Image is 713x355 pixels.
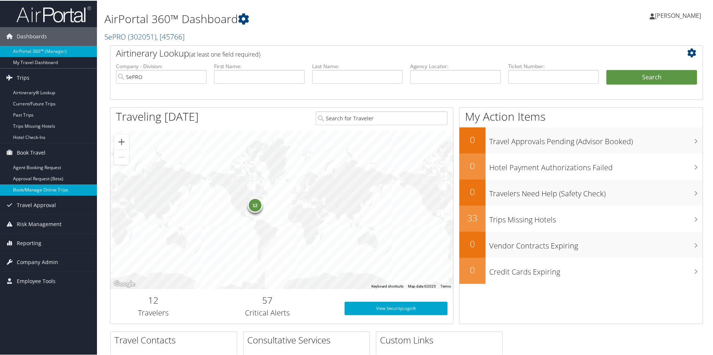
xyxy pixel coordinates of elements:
[104,31,185,41] a: SePRO
[189,50,260,58] span: (at least one field required)
[459,211,486,224] h2: 33
[247,333,370,346] h2: Consultative Services
[112,279,137,288] a: Open this area in Google Maps (opens a new window)
[459,257,703,283] a: 0Credit Cards Expiring
[459,108,703,124] h1: My Action Items
[459,127,703,153] a: 0Travel Approvals Pending (Advisor Booked)
[116,307,191,317] h3: Travelers
[17,26,47,45] span: Dashboards
[248,197,263,212] div: 12
[655,11,701,19] span: [PERSON_NAME]
[316,111,447,124] input: Search for Traveler
[371,283,403,288] button: Keyboard shortcuts
[489,132,703,146] h3: Travel Approvals Pending (Advisor Booked)
[17,233,41,252] span: Reporting
[116,46,648,59] h2: Airtinerary Lookup
[17,68,29,86] span: Trips
[408,283,436,288] span: Map data ©2025
[214,62,305,69] label: First Name:
[440,283,451,288] a: Terms (opens in new tab)
[459,159,486,171] h2: 0
[114,134,129,149] button: Zoom in
[202,293,333,306] h2: 57
[202,307,333,317] h3: Critical Alerts
[459,133,486,145] h2: 0
[459,205,703,231] a: 33Trips Missing Hotels
[128,31,156,41] span: ( 302051 )
[606,69,697,84] button: Search
[489,210,703,224] h3: Trips Missing Hotels
[380,333,502,346] h2: Custom Links
[116,108,199,124] h1: Traveling [DATE]
[459,153,703,179] a: 0Hotel Payment Authorizations Failed
[17,252,58,271] span: Company Admin
[116,293,191,306] h2: 12
[104,10,507,26] h1: AirPortal 360™ Dashboard
[17,214,62,233] span: Risk Management
[459,263,486,276] h2: 0
[489,158,703,172] h3: Hotel Payment Authorizations Failed
[114,333,237,346] h2: Travel Contacts
[489,184,703,198] h3: Travelers Need Help (Safety Check)
[312,62,403,69] label: Last Name:
[410,62,501,69] label: Agency Locator:
[489,262,703,276] h3: Credit Cards Expiring
[489,236,703,250] h3: Vendor Contracts Expiring
[650,4,709,26] a: [PERSON_NAME]
[116,62,207,69] label: Company - Division:
[17,271,56,290] span: Employee Tools
[17,143,45,161] span: Book Travel
[16,5,91,22] img: airportal-logo.png
[112,279,137,288] img: Google
[459,237,486,250] h2: 0
[508,62,599,69] label: Ticket Number:
[459,185,486,197] h2: 0
[459,231,703,257] a: 0Vendor Contracts Expiring
[459,179,703,205] a: 0Travelers Need Help (Safety Check)
[345,301,447,314] a: View SecurityLogic®
[156,31,185,41] span: , [ 45766 ]
[17,195,56,214] span: Travel Approval
[114,149,129,164] button: Zoom out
